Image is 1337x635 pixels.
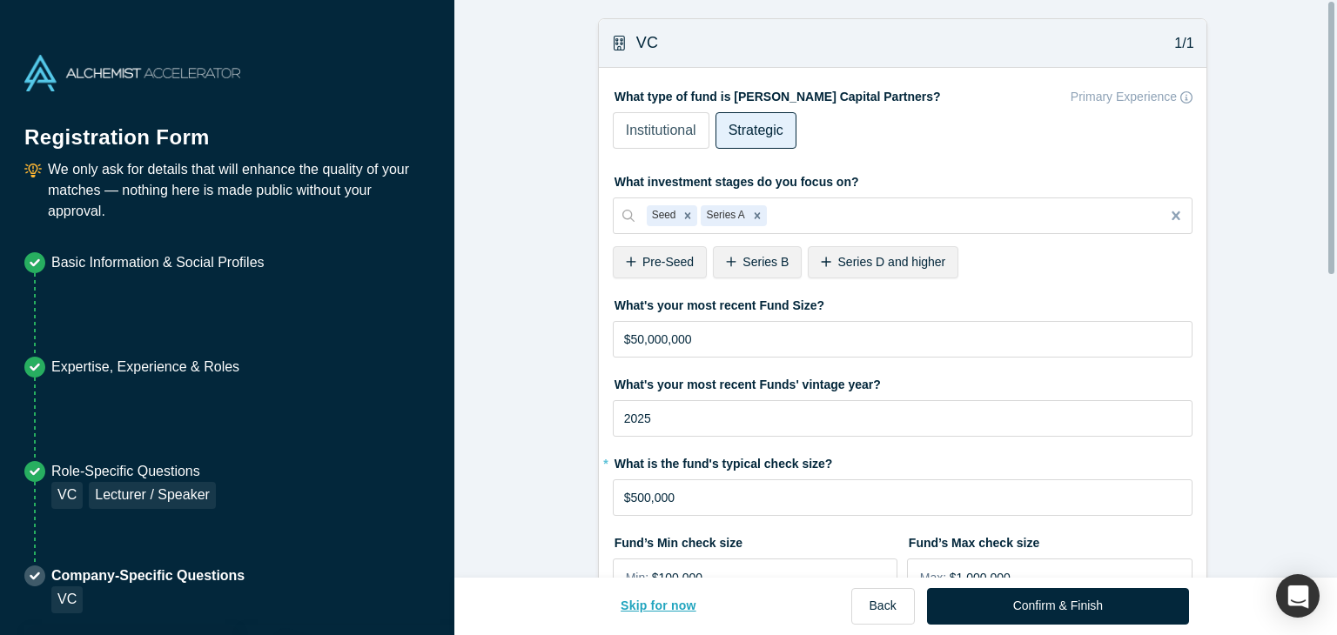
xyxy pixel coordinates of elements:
[742,255,789,269] span: Series B
[729,123,783,137] span: Strategic
[51,357,239,378] p: Expertise, Experience & Roles
[602,588,715,625] button: Skip for now
[642,255,694,269] span: Pre-Seed
[927,588,1189,625] button: Confirm & Finish
[24,104,430,153] h1: Registration Form
[626,569,648,587] span: Min:
[613,321,1193,358] input: $
[907,528,1193,552] label: Fund’s Max check size
[838,255,946,269] span: Series D and higher
[713,246,802,278] div: Series B
[626,123,696,137] span: Institutional
[1166,33,1194,54] p: 1/1
[652,559,897,596] input: $
[51,586,83,613] div: VC
[613,82,1193,106] label: What type of fund is [PERSON_NAME] Capital Partners?
[51,252,265,273] p: Basic Information & Social Profiles
[647,205,679,226] div: Seed
[701,205,747,226] div: Series A
[808,246,958,278] div: Series D and higher
[678,205,697,226] div: Remove Seed
[89,482,216,509] div: Lecturer / Speaker
[1071,88,1177,106] p: Primary Experience
[51,482,83,509] div: VC
[51,461,216,482] p: Role-Specific Questions
[613,400,1193,437] input: YYYY
[613,370,1193,394] label: What's your most recent Funds' vintage year?
[636,31,659,55] h3: VC
[613,246,707,278] div: Pre-Seed
[851,588,915,625] button: Back
[24,55,240,91] img: Alchemist Accelerator Logo
[920,569,946,587] span: Max:
[748,205,767,226] div: Remove Series A
[613,449,1193,473] label: What is the fund's typical check size?
[613,167,1193,191] label: What investment stages do you focus on?
[613,528,898,552] label: Fund’s Min check size
[613,291,1193,315] label: What's your most recent Fund Size?
[613,479,1193,516] input: $
[48,159,430,222] p: We only ask for details that will enhance the quality of your matches — nothing here is made publ...
[51,565,245,586] p: Company-Specific Questions
[950,559,1191,596] input: $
